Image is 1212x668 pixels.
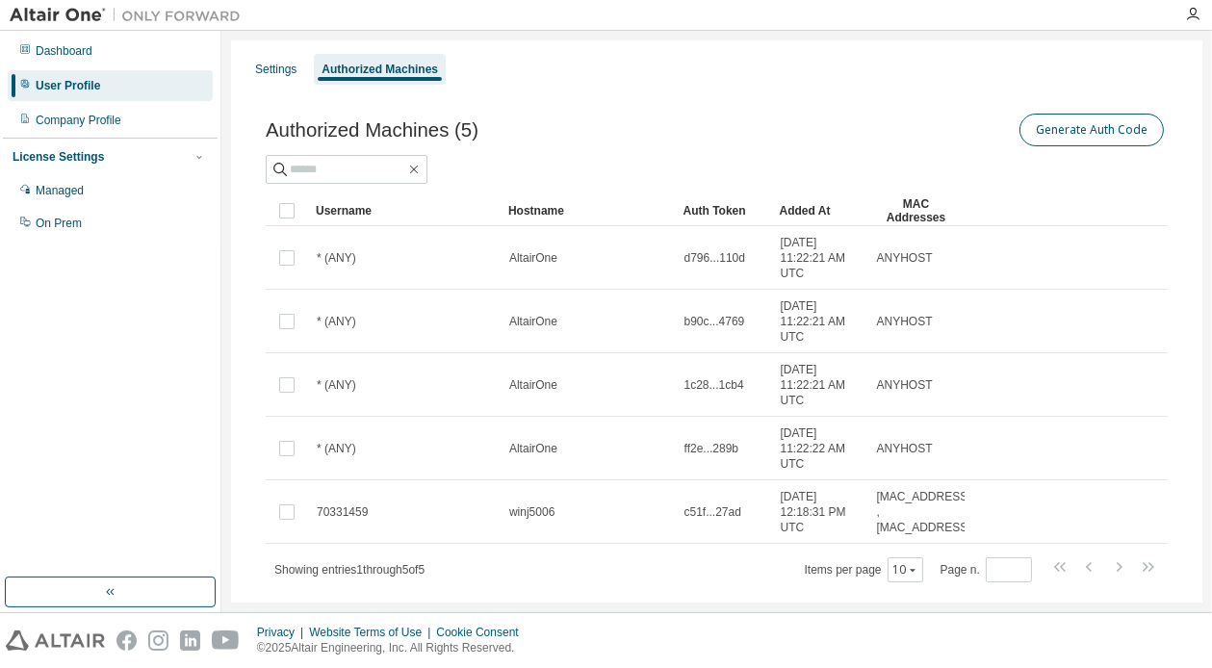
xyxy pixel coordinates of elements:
[274,563,425,577] span: Showing entries 1 through 5 of 5
[781,489,860,535] span: [DATE] 12:18:31 PM UTC
[36,183,84,198] div: Managed
[892,562,918,578] button: 10
[317,377,356,393] span: * (ANY)
[257,625,309,640] div: Privacy
[266,119,478,141] span: Authorized Machines (5)
[509,441,557,456] span: AltairOne
[509,314,557,329] span: AltairOne
[781,298,860,345] span: [DATE] 11:22:21 AM UTC
[876,195,957,226] div: MAC Addresses
[780,195,861,226] div: Added At
[255,62,297,77] div: Settings
[317,314,356,329] span: * (ANY)
[116,630,137,651] img: facebook.svg
[781,425,860,472] span: [DATE] 11:22:22 AM UTC
[436,625,529,640] div: Cookie Consent
[309,625,436,640] div: Website Terms of Use
[36,43,92,59] div: Dashboard
[684,441,739,456] span: ff2e...289b
[509,504,554,520] span: winj5006
[317,250,356,266] span: * (ANY)
[1019,114,1164,146] button: Generate Auth Code
[148,630,168,651] img: instagram.svg
[805,557,923,582] span: Items per page
[941,557,1032,582] span: Page n.
[317,441,356,456] span: * (ANY)
[316,195,493,226] div: Username
[683,195,764,226] div: Auth Token
[212,630,240,651] img: youtube.svg
[877,489,971,535] span: [MAC_ADDRESS] , [MAC_ADDRESS]
[781,362,860,408] span: [DATE] 11:22:21 AM UTC
[36,216,82,231] div: On Prem
[322,62,438,77] div: Authorized Machines
[684,250,745,266] span: d796...110d
[36,113,121,128] div: Company Profile
[877,441,933,456] span: ANYHOST
[781,235,860,281] span: [DATE] 11:22:21 AM UTC
[13,149,104,165] div: License Settings
[36,78,100,93] div: User Profile
[257,640,530,656] p: © 2025 Altair Engineering, Inc. All Rights Reserved.
[508,195,668,226] div: Hostname
[509,377,557,393] span: AltairOne
[509,250,557,266] span: AltairOne
[684,504,741,520] span: c51f...27ad
[877,314,933,329] span: ANYHOST
[684,314,745,329] span: b90c...4769
[10,6,250,25] img: Altair One
[877,250,933,266] span: ANYHOST
[317,504,368,520] span: 70331459
[684,377,744,393] span: 1c28...1cb4
[6,630,105,651] img: altair_logo.svg
[180,630,200,651] img: linkedin.svg
[877,377,933,393] span: ANYHOST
